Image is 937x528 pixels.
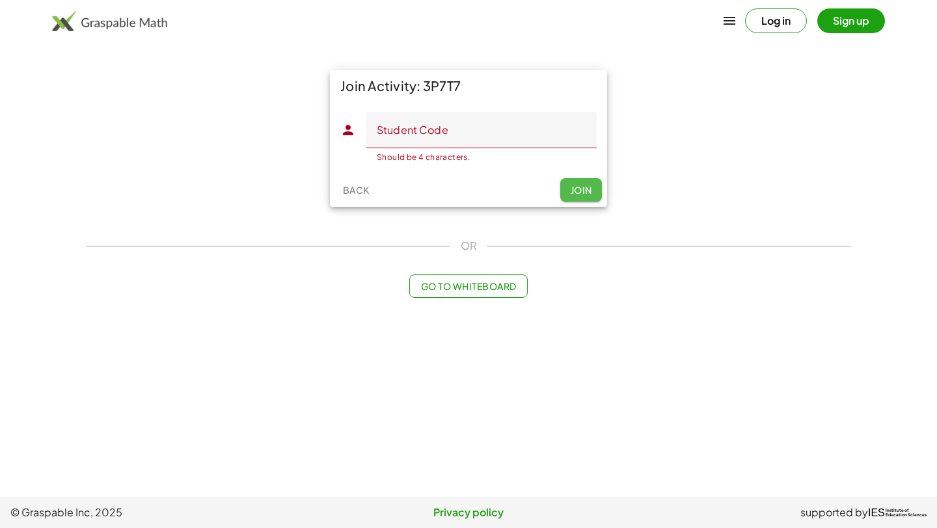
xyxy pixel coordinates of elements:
[868,507,885,519] span: IES
[342,184,369,196] span: Back
[570,184,591,196] span: Join
[868,505,927,520] a: IESInstitute ofEducation Sciences
[745,8,807,33] button: Log in
[886,508,927,518] span: Institute of Education Sciences
[800,505,868,520] span: supported by
[560,178,602,202] button: Join
[409,274,527,298] button: Go to Whiteboard
[330,70,607,101] div: Join Activity: 3P7T7
[335,178,377,202] button: Back
[461,238,476,254] span: OR
[316,505,621,520] a: Privacy policy
[377,153,568,161] div: Should be 4 characters.
[10,505,316,520] span: © Graspable Inc, 2025
[817,8,885,33] button: Sign up
[420,280,516,292] span: Go to Whiteboard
